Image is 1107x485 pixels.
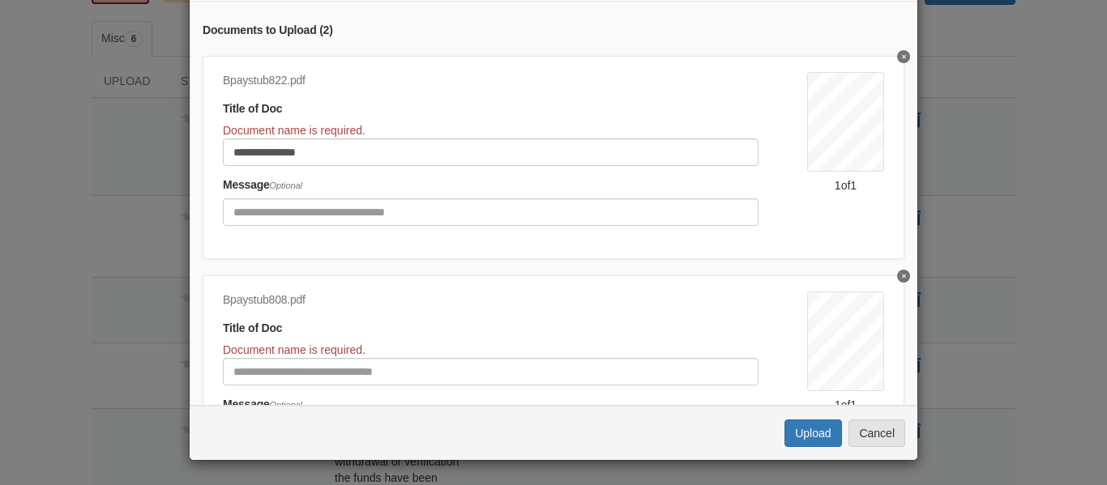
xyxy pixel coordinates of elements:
label: Title of Doc [223,100,282,118]
div: Document name is required. [223,342,759,358]
div: Bpaystub822.pdf [223,72,759,90]
button: Cancel [848,419,905,447]
input: Document Title [223,358,759,385]
button: Upload [784,419,841,447]
div: Document name is required. [223,122,759,138]
div: 1 of 1 [807,177,884,194]
input: Document Title [223,138,759,166]
span: Optional [270,400,302,410]
label: Title of Doc [223,320,282,338]
button: Delete undefined [897,270,910,283]
label: Message [223,396,302,414]
button: Delete August 22 2025 [897,50,910,63]
div: Documents to Upload ( 2 ) [203,22,904,40]
span: Optional [270,181,302,190]
input: Include any comments on this document [223,198,759,226]
div: 1 of 1 [807,397,884,413]
div: Bpaystub808.pdf [223,291,759,309]
label: Message [223,177,302,194]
